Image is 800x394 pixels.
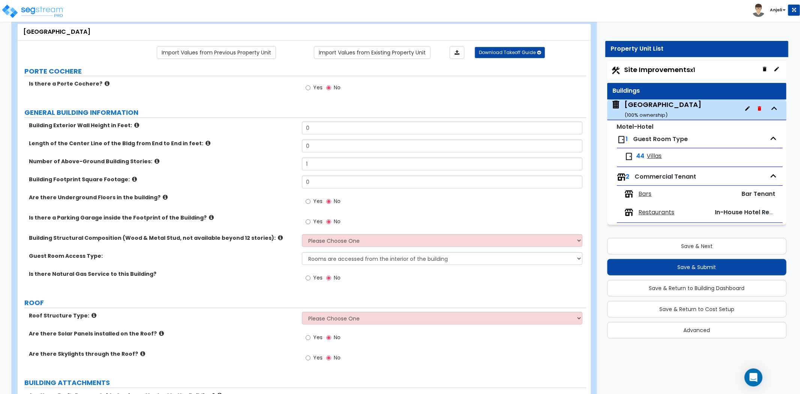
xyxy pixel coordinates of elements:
span: No [334,84,341,91]
span: Villas [647,152,662,161]
label: Roof Structure Type: [29,312,296,319]
i: click for more info! [105,81,110,86]
i: click for more info! [206,140,210,146]
a: Import the dynamic attribute values from existing properties. [314,46,431,59]
span: No [334,197,341,205]
img: logo_pro_r.png [1,4,65,19]
div: Property Unit List [611,45,783,53]
i: click for more info! [132,176,137,182]
input: No [326,274,331,282]
input: Yes [306,274,311,282]
button: Save & Return to Cost Setup [607,301,786,317]
span: 1 [626,135,628,143]
input: Yes [306,334,311,342]
i: click for more info! [140,351,145,356]
small: ( 100 % ownership) [624,111,668,119]
img: tenants.png [617,173,626,182]
i: click for more info! [92,313,96,318]
a: Import the dynamic attributes value through Excel sheet [450,46,464,59]
button: Download Takeoff Guide [475,47,545,58]
span: Yes [313,274,323,281]
input: No [326,354,331,362]
label: Are there Underground Floors in the building? [29,194,296,201]
span: 2 [626,172,630,181]
input: No [326,334,331,342]
span: No [334,334,341,341]
input: No [326,218,331,226]
label: Length of the Center Line of the Bldg from End to End in feet: [29,140,296,147]
a: Import the dynamic attribute values from previous properties. [157,46,276,59]
button: Save & Return to Building Dashboard [607,280,786,296]
span: Yes [313,84,323,91]
i: click for more info! [278,235,283,241]
span: Yes [313,218,323,225]
small: x1 [690,66,695,74]
img: door.png [624,152,633,161]
i: click for more info! [163,194,168,200]
div: Open Intercom Messenger [744,368,762,386]
input: No [326,84,331,92]
div: Buildings [613,87,781,95]
span: Yes [313,197,323,205]
span: Yes [313,334,323,341]
label: Is there a Parking Garage inside the Footprint of the Building? [29,214,296,221]
span: 44 [636,152,645,161]
span: Site Improvements [624,65,695,74]
span: No [334,274,341,281]
label: Is there Natural Gas Service to this Building? [29,270,296,278]
label: Building Structural Composition (Wood & Metal Stud, not available beyond 12 stories): [29,234,296,242]
input: Yes [306,354,311,362]
b: Anjali [770,7,782,13]
label: Building Exterior Wall Height in Feet: [29,122,296,129]
input: Yes [306,84,311,92]
span: Crowne Plaza [611,100,701,119]
button: Advanced [607,322,786,338]
span: No [334,218,341,225]
div: [GEOGRAPHIC_DATA] [624,100,701,119]
img: avatar.png [752,4,765,17]
div: [GEOGRAPHIC_DATA] [23,28,585,36]
span: No [334,354,341,361]
span: Commercial Tenant [635,172,696,181]
label: Is there a Porte Cochere? [29,80,296,87]
label: Building Footprint Square Footage: [29,176,296,183]
i: click for more info! [209,215,214,220]
span: Bar Tenant [741,189,775,198]
img: Construction.png [611,66,621,75]
img: tenants.png [624,208,633,217]
i: click for more info! [159,331,164,336]
label: Number of Above-Ground Building Stories: [29,158,296,165]
input: Yes [306,197,311,206]
span: In-House Hotel Restaurant [715,208,796,217]
span: Bars [639,190,652,199]
span: Restaurants [639,208,675,217]
input: Yes [306,218,311,226]
label: Guest Room Access Type: [29,252,296,260]
span: Download Takeoff Guide [479,49,536,56]
button: Save & Submit [607,259,786,275]
img: building.svg [611,100,621,110]
label: PORTE COCHERE [24,66,586,76]
label: Are there Solar Panels installed on the Roof? [29,330,296,337]
i: click for more info! [155,158,159,164]
span: Guest Room Type [633,135,688,143]
i: click for more info! [134,122,139,128]
label: Are there Skylights through the Roof? [29,350,296,358]
input: No [326,197,331,206]
small: Motel-Hotel [617,122,654,131]
button: Save & Next [607,238,786,254]
label: GENERAL BUILDING INFORMATION [24,108,586,117]
label: ROOF [24,298,586,308]
span: Yes [313,354,323,361]
label: BUILDING ATTACHMENTS [24,378,586,388]
img: tenants.png [624,189,633,199]
img: door.png [617,135,626,144]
